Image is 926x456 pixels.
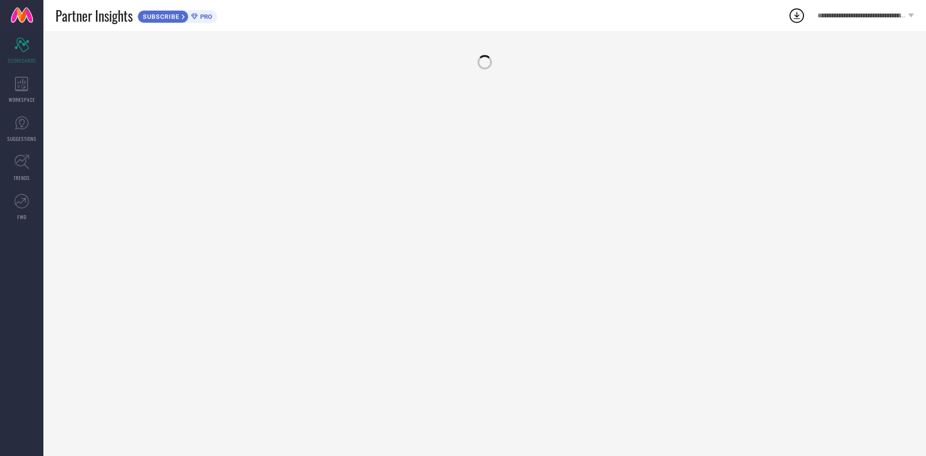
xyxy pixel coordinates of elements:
[8,57,36,64] span: SCORECARDS
[198,13,212,20] span: PRO
[55,6,133,26] span: Partner Insights
[17,213,27,221] span: FWD
[9,96,35,103] span: WORKSPACE
[788,7,805,24] div: Open download list
[7,135,37,142] span: SUGGESTIONS
[137,8,217,23] a: SUBSCRIBEPRO
[14,174,30,181] span: TRENDS
[138,13,182,20] span: SUBSCRIBE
